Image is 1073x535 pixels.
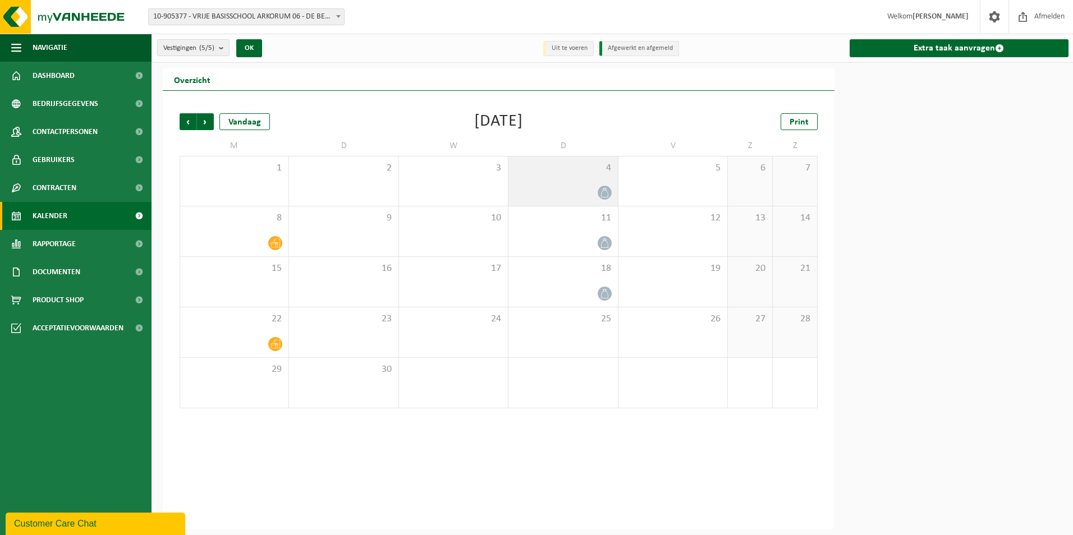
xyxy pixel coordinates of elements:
[180,136,289,156] td: M
[33,146,75,174] span: Gebruikers
[624,162,722,174] span: 5
[778,212,811,224] span: 14
[33,258,80,286] span: Documenten
[790,118,809,127] span: Print
[514,212,612,224] span: 11
[33,286,84,314] span: Product Shop
[405,212,502,224] span: 10
[912,12,969,21] strong: [PERSON_NAME]
[33,118,98,146] span: Contactpersonen
[6,510,187,535] iframe: chat widget
[148,8,345,25] span: 10-905377 - VRIJE BASISSCHOOL ARKORUM 06 - DE BEVER - BEVEREN
[599,41,679,56] li: Afgewerkt en afgemeld
[850,39,1069,57] a: Extra taak aanvragen
[236,39,262,57] button: OK
[289,136,398,156] td: D
[399,136,508,156] td: W
[295,162,392,174] span: 2
[733,313,767,325] span: 27
[405,262,502,275] span: 17
[295,363,392,376] span: 30
[33,314,123,342] span: Acceptatievoorwaarden
[624,212,722,224] span: 12
[733,162,767,174] span: 6
[405,313,502,325] span: 24
[733,212,767,224] span: 13
[197,113,214,130] span: Volgende
[33,62,75,90] span: Dashboard
[186,313,283,325] span: 22
[163,40,214,57] span: Vestigingen
[157,39,230,56] button: Vestigingen(5/5)
[186,162,283,174] span: 1
[618,136,728,156] td: V
[186,363,283,376] span: 29
[186,212,283,224] span: 8
[186,262,283,275] span: 15
[295,262,392,275] span: 16
[514,162,612,174] span: 4
[295,212,392,224] span: 9
[773,136,818,156] td: Z
[778,313,811,325] span: 28
[728,136,773,156] td: Z
[474,113,523,130] div: [DATE]
[33,34,67,62] span: Navigatie
[514,313,612,325] span: 25
[778,262,811,275] span: 21
[514,262,612,275] span: 18
[33,202,67,230] span: Kalender
[163,68,222,90] h2: Overzicht
[33,230,76,258] span: Rapportage
[180,113,196,130] span: Vorige
[624,262,722,275] span: 19
[33,90,98,118] span: Bedrijfsgegevens
[624,313,722,325] span: 26
[543,41,594,56] li: Uit te voeren
[149,9,344,25] span: 10-905377 - VRIJE BASISSCHOOL ARKORUM 06 - DE BEVER - BEVEREN
[778,162,811,174] span: 7
[199,44,214,52] count: (5/5)
[508,136,618,156] td: D
[33,174,76,202] span: Contracten
[781,113,818,130] a: Print
[405,162,502,174] span: 3
[733,262,767,275] span: 20
[219,113,270,130] div: Vandaag
[295,313,392,325] span: 23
